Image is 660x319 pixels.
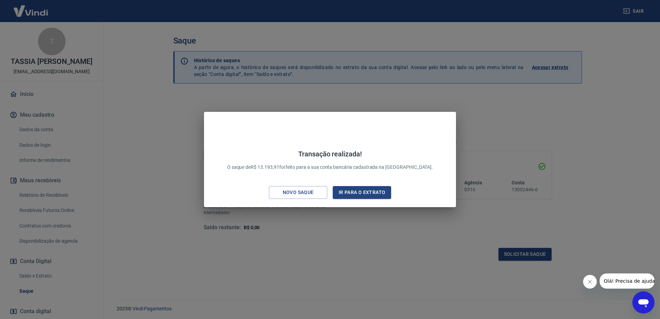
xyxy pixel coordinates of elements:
[4,5,58,10] span: Olá! Precisa de ajuda?
[227,150,433,171] p: O saque de R$ 13.193,91 foi feito para a sua conta bancária cadastrada na [GEOGRAPHIC_DATA].
[333,186,391,199] button: Ir para o extrato
[583,275,597,289] iframe: Fechar mensagem
[227,150,433,158] h4: Transação realizada!
[632,291,654,313] iframe: Botão para abrir a janela de mensagens
[600,273,654,289] iframe: Mensagem da empresa
[274,188,322,197] div: Novo saque
[269,186,327,199] button: Novo saque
